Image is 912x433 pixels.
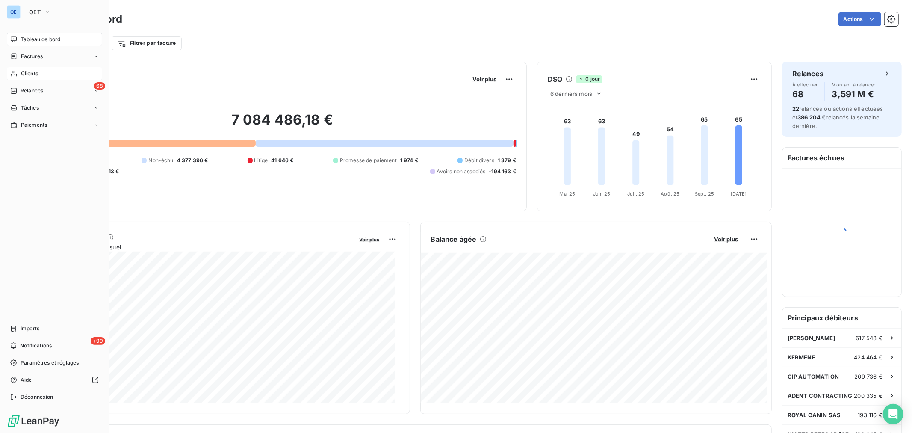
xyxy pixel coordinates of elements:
[627,191,644,197] tspan: Juil. 25
[21,121,47,129] span: Paiements
[472,76,496,83] span: Voir plus
[21,70,38,77] span: Clients
[788,335,835,341] span: [PERSON_NAME]
[7,5,21,19] div: OE
[782,148,901,168] h6: Factures échues
[29,9,41,15] span: OET
[548,74,562,84] h6: DSO
[177,157,208,164] span: 4 377 396 €
[792,105,883,129] span: relances ou actions effectuées et relancés la semaine dernière.
[788,354,815,361] span: KERMENE
[498,157,516,164] span: 1 379 €
[489,168,517,175] span: -194 163 €
[7,373,102,387] a: Aide
[94,82,105,90] span: 68
[271,157,293,164] span: 41 646 €
[792,68,823,79] h6: Relances
[21,359,79,367] span: Paramètres et réglages
[21,36,60,43] span: Tableau de bord
[464,157,494,164] span: Débit divers
[21,87,43,95] span: Relances
[21,393,53,401] span: Déconnexion
[21,104,39,112] span: Tâches
[854,354,882,361] span: 424 464 €
[788,373,839,380] span: CIP AUTOMATION
[832,82,876,87] span: Montant à relancer
[400,157,418,164] span: 1 974 €
[148,157,173,164] span: Non-échu
[883,404,903,424] div: Open Intercom Messenger
[832,87,876,101] h4: 3,591 M €
[797,114,826,121] span: 386 204 €
[854,392,882,399] span: 200 335 €
[360,237,380,243] span: Voir plus
[711,235,741,243] button: Voir plus
[788,392,853,399] span: ADENT CONTRACTING
[431,234,477,244] h6: Balance âgée
[731,191,747,197] tspan: [DATE]
[792,87,818,101] h4: 68
[838,12,881,26] button: Actions
[560,191,576,197] tspan: Mai 25
[855,373,882,380] span: 209 736 €
[20,342,52,350] span: Notifications
[792,82,818,87] span: À effectuer
[470,75,499,83] button: Voir plus
[788,412,841,418] span: ROYAL CANIN SAS
[48,243,354,252] span: Chiffre d'affaires mensuel
[21,376,32,384] span: Aide
[91,337,105,345] span: +99
[357,235,382,243] button: Voir plus
[21,53,43,60] span: Factures
[48,111,516,137] h2: 7 084 486,18 €
[792,105,799,112] span: 22
[593,191,611,197] tspan: Juin 25
[254,157,268,164] span: Litige
[714,236,738,243] span: Voir plus
[340,157,397,164] span: Promesse de paiement
[112,36,182,50] button: Filtrer par facture
[576,75,602,83] span: 0 jour
[856,335,882,341] span: 617 548 €
[7,414,60,428] img: Logo LeanPay
[437,168,486,175] span: Avoirs non associés
[661,191,680,197] tspan: Août 25
[21,325,39,332] span: Imports
[695,191,714,197] tspan: Sept. 25
[858,412,882,418] span: 193 116 €
[782,308,901,328] h6: Principaux débiteurs
[550,90,592,97] span: 6 derniers mois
